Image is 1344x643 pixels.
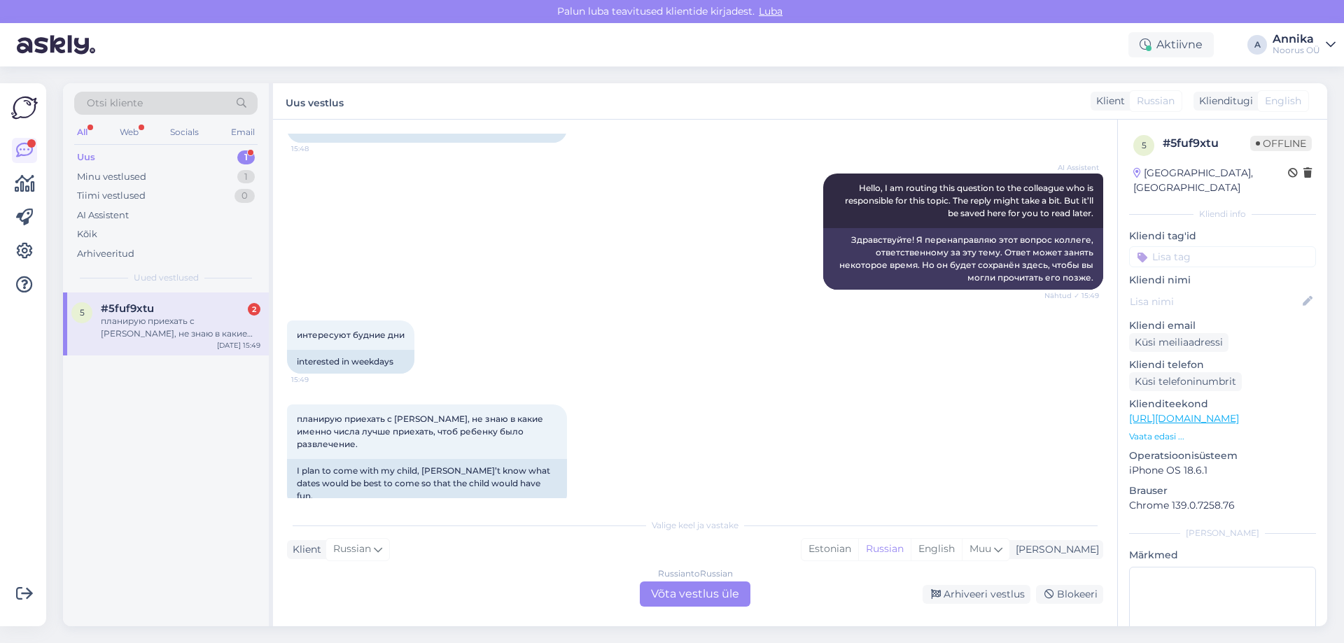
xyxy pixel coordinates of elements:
[801,539,858,560] div: Estonian
[640,581,750,607] div: Võta vestlus üle
[333,542,371,557] span: Russian
[217,340,260,351] div: [DATE] 15:49
[237,170,255,184] div: 1
[101,302,154,315] span: #5fuf9xtu
[1130,294,1300,309] input: Lisa nimi
[167,123,202,141] div: Socials
[1142,140,1147,150] span: 5
[77,247,134,261] div: Arhiveeritud
[1129,498,1316,513] p: Chrome 139.0.7258.76
[1091,94,1125,108] div: Klient
[297,330,405,340] span: интересуют будние дни
[1250,136,1312,151] span: Offline
[755,5,787,17] span: Luba
[1129,397,1316,411] p: Klienditeekond
[823,228,1103,290] div: Здравствуйте! Я перенаправляю этот вопрос коллеге, ответственному за эту тему. Ответ может занять...
[1129,273,1316,288] p: Kliendi nimi
[234,189,255,203] div: 0
[1036,585,1103,604] div: Blokeeri
[101,315,260,340] div: планирую приехать с [PERSON_NAME], не знаю в какие именно числа лучше приехать, чтоб ребенку было...
[287,350,414,374] div: interested in weekdays
[1129,527,1316,539] div: [PERSON_NAME]
[287,542,321,557] div: Klient
[248,303,260,316] div: 2
[1129,229,1316,243] p: Kliendi tag'id
[845,183,1095,218] span: Hello, I am routing this question to the colleague who is responsible for this topic. The reply m...
[77,227,97,241] div: Kõik
[74,123,90,141] div: All
[237,150,255,164] div: 1
[11,94,38,121] img: Askly Logo
[77,150,95,164] div: Uus
[134,271,199,284] span: Uued vestlused
[1129,430,1316,443] p: Vaata edasi ...
[911,539,962,560] div: English
[658,567,733,580] div: Russian to Russian
[80,307,85,318] span: 5
[287,459,567,508] div: I plan to come with my child, [PERSON_NAME]’t know what dates would be best to come so that the c...
[1129,358,1316,372] p: Kliendi telefon
[969,542,991,555] span: Muu
[1129,246,1316,267] input: Lisa tag
[77,189,146,203] div: Tiimi vestlused
[1265,94,1301,108] span: English
[1128,32,1214,57] div: Aktiivne
[297,414,545,449] span: планирую приехать с [PERSON_NAME], не знаю в какие именно числа лучше приехать, чтоб ребенку было...
[923,585,1030,604] div: Arhiveeri vestlus
[1129,483,1316,498] p: Brauser
[286,92,344,111] label: Uus vestlus
[1273,45,1320,56] div: Noorus OÜ
[287,519,1103,532] div: Valige keel ja vastake
[1133,166,1288,195] div: [GEOGRAPHIC_DATA], [GEOGRAPHIC_DATA]
[1129,333,1228,352] div: Küsi meiliaadressi
[1010,542,1099,557] div: [PERSON_NAME]
[1129,448,1316,463] p: Operatsioonisüsteem
[1129,208,1316,220] div: Kliendi info
[1137,94,1175,108] span: Russian
[291,374,344,385] span: 15:49
[1129,318,1316,333] p: Kliendi email
[228,123,258,141] div: Email
[1129,463,1316,478] p: iPhone OS 18.6.1
[1247,35,1267,55] div: A
[291,143,344,154] span: 15:48
[1044,290,1099,301] span: Nähtud ✓ 15:49
[77,170,146,184] div: Minu vestlused
[1129,412,1239,425] a: [URL][DOMAIN_NAME]
[117,123,141,141] div: Web
[87,96,143,111] span: Otsi kliente
[1129,548,1316,563] p: Märkmed
[858,539,911,560] div: Russian
[1273,34,1336,56] a: AnnikaNoorus OÜ
[1193,94,1253,108] div: Klienditugi
[77,209,129,222] div: AI Assistent
[1163,135,1250,152] div: # 5fuf9xtu
[1273,34,1320,45] div: Annika
[1129,372,1242,391] div: Küsi telefoninumbrit
[1046,162,1099,173] span: AI Assistent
